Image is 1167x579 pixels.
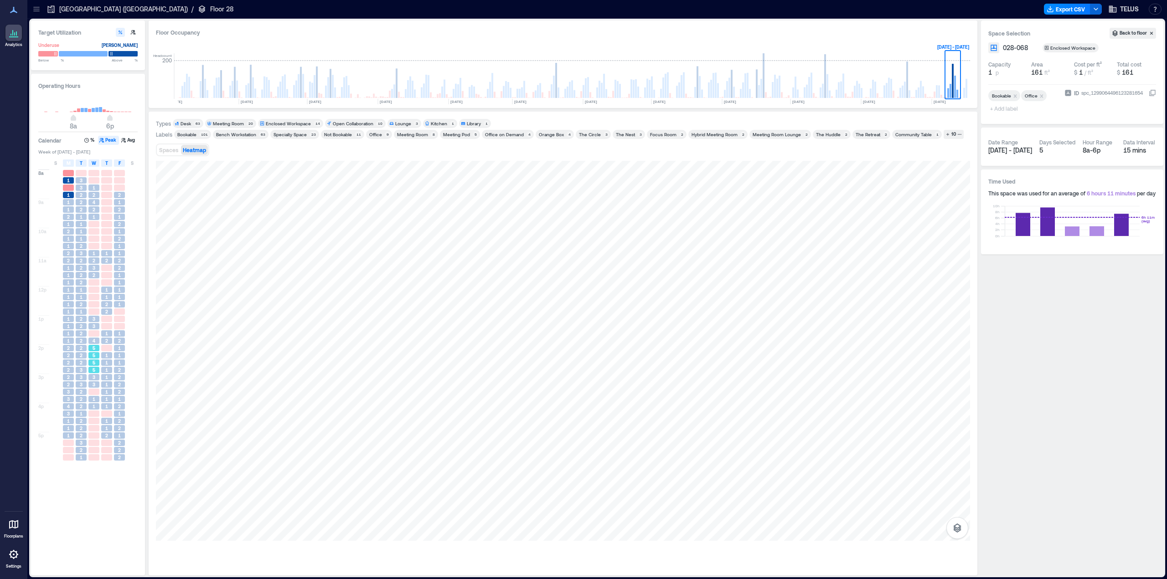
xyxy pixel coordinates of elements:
span: 1 [93,214,95,220]
span: 5p [38,432,44,439]
span: W [92,159,96,167]
div: [PERSON_NAME] [102,41,138,50]
span: F [119,159,121,167]
span: ft² [1044,69,1050,76]
span: 2 [80,396,83,402]
span: 3 [80,367,83,373]
span: 1 [67,308,70,315]
div: Underuse [38,41,59,50]
span: 2 [80,389,83,395]
div: Focus Room [650,131,676,138]
tspan: 8h [995,210,1000,214]
div: 10 [376,121,384,126]
span: 1 [80,308,83,315]
div: Floor Occupancy [156,28,970,37]
span: 2 [67,374,70,380]
text: [DATE] [585,99,597,104]
span: 3 [93,381,95,388]
span: 1 [118,228,121,235]
span: 1 [80,228,83,235]
span: 1 [118,250,121,256]
span: ID [1074,88,1079,97]
span: $ [1074,69,1077,76]
span: 2 [118,221,121,227]
tspan: 10h [993,204,1000,208]
span: 1 [105,352,108,359]
span: 2 [93,257,95,264]
div: Meeting Pod [443,131,470,138]
p: / [191,5,194,14]
div: 1 [484,121,489,126]
span: 2 [105,432,108,439]
div: 2 [679,132,685,137]
div: Types [156,120,171,127]
div: 5 [473,132,478,137]
div: Days Selected [1039,138,1075,146]
h3: Operating Hours [38,81,138,90]
span: 1 [118,359,121,366]
span: 2 [118,418,121,424]
div: 3 [604,132,609,137]
span: 1 [118,287,121,293]
span: 5 [93,367,95,373]
span: 2 [118,265,121,271]
span: Spaces [159,147,178,153]
span: 2 [80,323,83,329]
h3: Target Utilization [38,28,138,37]
div: 3 [414,121,419,126]
div: 101 [199,132,209,137]
div: 2 [843,132,849,137]
div: Enclosed Workspace [1050,45,1097,51]
span: / ft² [1084,69,1093,76]
span: 1 [105,418,108,424]
span: 2 [80,425,83,431]
span: 6 hours 11 minutes [1087,190,1136,196]
span: 3 [80,440,83,446]
div: 5 [1039,146,1075,155]
span: 2 [118,447,121,453]
span: 2 [80,206,83,213]
span: 1 [105,374,108,380]
span: 8a [70,122,77,130]
div: Hybrid Meeting Room [692,131,738,138]
h3: Space Selection [988,29,1110,38]
span: 2 [80,352,83,359]
span: 1 [93,403,95,410]
span: 12p [38,287,46,293]
p: Settings [6,564,21,569]
span: 1 [105,287,108,293]
button: Back to floor [1110,28,1156,39]
div: 9 [385,132,390,137]
div: Lounge [395,120,411,127]
div: Meeting Room Lounge [753,131,801,138]
span: S [54,159,57,167]
span: 3 [80,177,83,184]
span: 1 [105,425,108,431]
span: 2 [80,243,83,249]
a: Settings [3,543,25,572]
span: 1 [80,236,83,242]
span: 3 [67,396,70,402]
text: [DATE] [863,99,875,104]
div: The Huddle [816,131,841,138]
div: Bench Workstation [216,131,256,138]
div: Enclosed Workspace [266,120,311,127]
span: 1 [93,184,95,191]
span: 2 [67,381,70,388]
span: 1 [67,272,70,278]
div: Capacity [988,61,1011,68]
span: 1 [105,359,108,366]
span: 1 [118,214,121,220]
span: T [105,159,108,167]
span: 2 [105,257,108,264]
span: 1 [67,236,70,242]
span: 1 [67,243,70,249]
span: 1 [67,279,70,286]
span: Below % [38,57,64,63]
span: 1 [105,403,108,410]
span: 1 [80,287,83,293]
div: 20 [247,121,254,126]
span: 2 [80,316,83,322]
span: 1 [80,294,83,300]
span: 3 [93,323,95,329]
